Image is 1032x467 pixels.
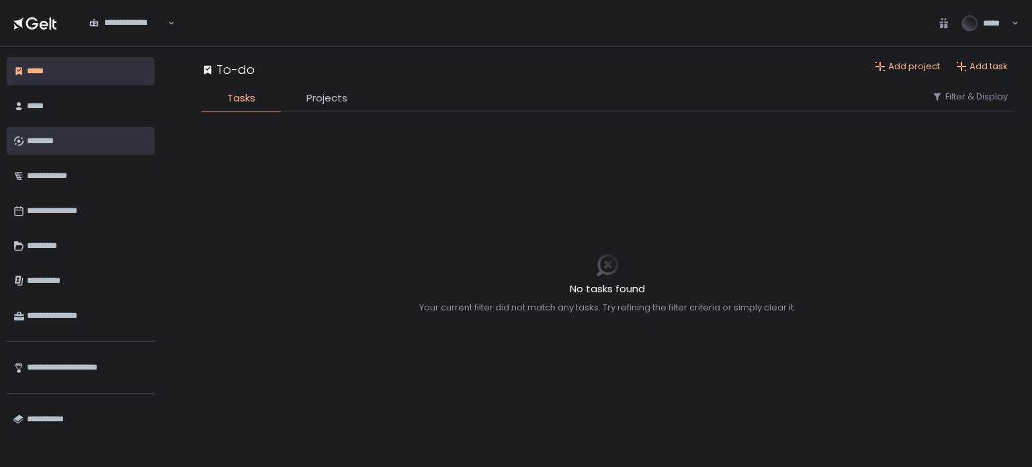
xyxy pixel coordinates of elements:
[875,60,940,73] button: Add project
[89,29,167,42] input: Search for option
[956,60,1008,73] button: Add task
[306,91,347,106] span: Projects
[932,91,1008,103] button: Filter & Display
[227,91,255,106] span: Tasks
[419,282,795,297] h2: No tasks found
[419,302,795,314] div: Your current filter did not match any tasks. Try refining the filter criteria or simply clear it.
[81,9,175,38] div: Search for option
[202,60,255,79] div: To-do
